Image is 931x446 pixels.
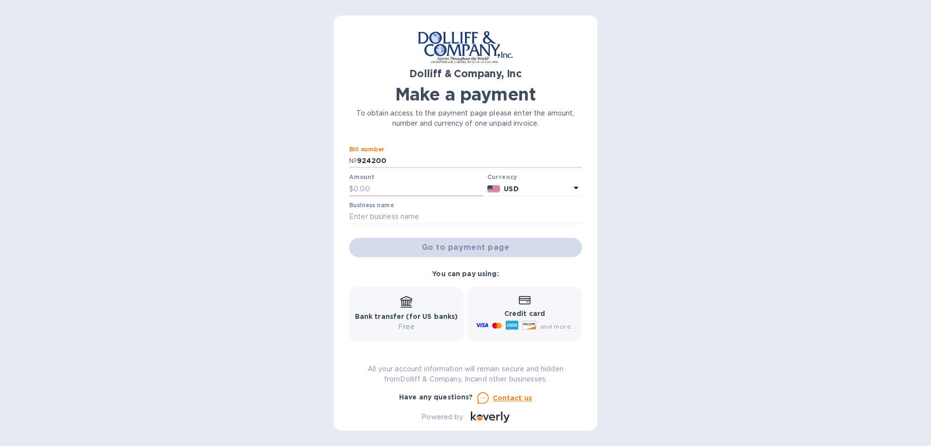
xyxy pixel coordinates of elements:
[357,154,582,168] input: Enter bill number
[487,173,517,181] b: Currency
[349,364,582,384] p: All your account information will remain secure and hidden from Dolliff & Company, Inc and other ...
[355,322,458,332] p: Free
[353,182,483,196] input: 0.00
[504,310,545,317] b: Credit card
[349,175,374,181] label: Amount
[409,67,522,80] b: Dolliff & Company, Inc
[487,185,500,192] img: USD
[349,202,394,208] label: Business name
[349,108,582,129] p: To obtain access to the payment page please enter the amount, number and currency of one unpaid i...
[540,323,576,330] span: and more...
[349,84,582,104] h1: Make a payment
[504,185,518,193] b: USD
[493,394,532,402] u: Contact us
[349,210,582,224] input: Enter business name
[349,156,357,166] p: №
[421,412,463,422] p: Powered by
[349,147,384,152] label: Bill number
[355,313,458,320] b: Bank transfer (for US banks)
[432,270,498,278] b: You can pay using:
[399,393,473,401] b: Have any questions?
[349,184,353,194] p: $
